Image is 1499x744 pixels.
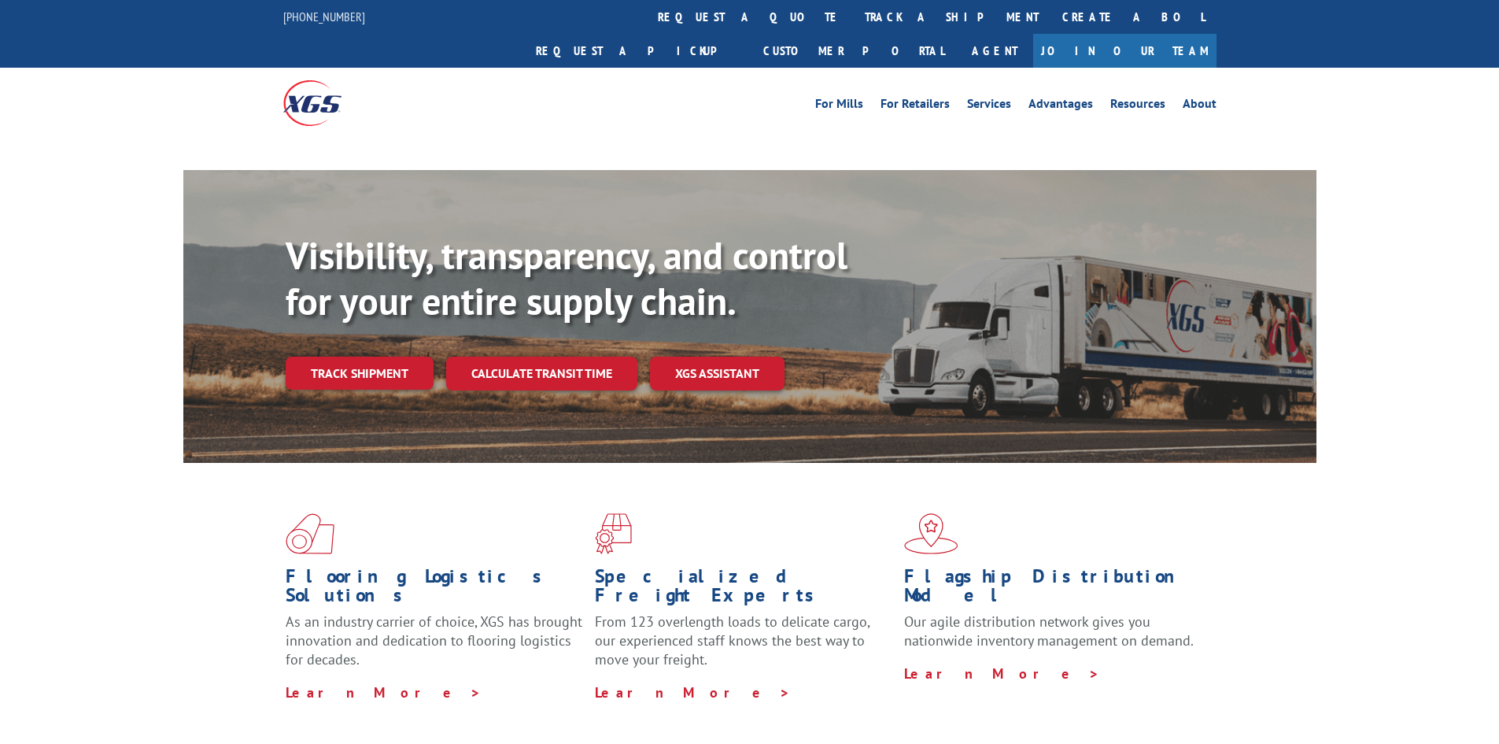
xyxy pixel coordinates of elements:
a: Customer Portal [751,34,956,68]
a: Calculate transit time [446,357,637,391]
a: About [1183,98,1217,115]
a: Request a pickup [524,34,751,68]
img: xgs-icon-flagship-distribution-model-red [904,513,958,554]
a: Advantages [1028,98,1093,115]
img: xgs-icon-total-supply-chain-intelligence-red [286,513,334,554]
a: Agent [956,34,1033,68]
h1: Specialized Freight Experts [595,567,892,613]
a: Learn More > [904,664,1100,683]
a: For Mills [815,98,863,115]
h1: Flooring Logistics Solutions [286,567,583,613]
p: From 123 overlength loads to delicate cargo, our experienced staff knows the best way to move you... [595,613,892,683]
span: As an industry carrier of choice, XGS has brought innovation and dedication to flooring logistics... [286,613,582,668]
img: xgs-icon-focused-on-flooring-red [595,513,632,554]
a: Track shipment [286,357,434,390]
span: Our agile distribution network gives you nationwide inventory management on demand. [904,613,1194,650]
a: Resources [1110,98,1165,115]
a: Learn More > [595,683,791,701]
a: Join Our Team [1033,34,1217,68]
b: Visibility, transparency, and control for your entire supply chain. [286,231,847,325]
a: For Retailers [881,98,950,115]
a: Learn More > [286,683,482,701]
a: XGS ASSISTANT [650,357,785,391]
h1: Flagship Distribution Model [904,567,1202,613]
a: [PHONE_NUMBER] [283,9,365,24]
a: Services [967,98,1011,115]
